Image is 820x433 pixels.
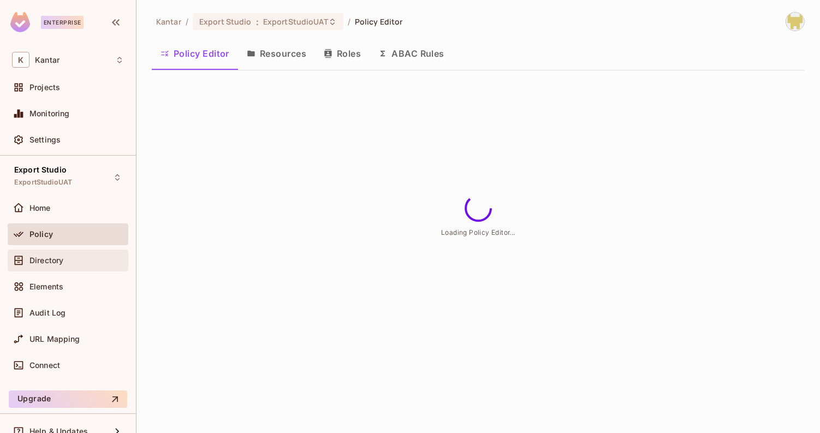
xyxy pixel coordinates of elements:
[348,16,350,27] li: /
[315,40,370,67] button: Roles
[186,16,188,27] li: /
[35,56,60,64] span: Workspace: Kantar
[370,40,453,67] button: ABAC Rules
[355,16,403,27] span: Policy Editor
[786,13,804,31] img: Girishankar.VP@kantar.com
[199,16,252,27] span: Export Studio
[29,135,61,144] span: Settings
[156,16,181,27] span: the active workspace
[152,40,238,67] button: Policy Editor
[29,335,80,343] span: URL Mapping
[29,309,66,317] span: Audit Log
[29,230,53,239] span: Policy
[10,12,30,32] img: SReyMgAAAABJRU5ErkJggg==
[29,256,63,265] span: Directory
[263,16,328,27] span: ExportStudioUAT
[29,204,51,212] span: Home
[441,228,515,236] span: Loading Policy Editor...
[9,390,127,408] button: Upgrade
[41,16,84,29] div: Enterprise
[29,361,60,370] span: Connect
[12,52,29,68] span: K
[238,40,315,67] button: Resources
[14,178,72,187] span: ExportStudioUAT
[29,282,63,291] span: Elements
[29,83,60,92] span: Projects
[14,165,67,174] span: Export Studio
[29,109,70,118] span: Monitoring
[255,17,259,26] span: :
